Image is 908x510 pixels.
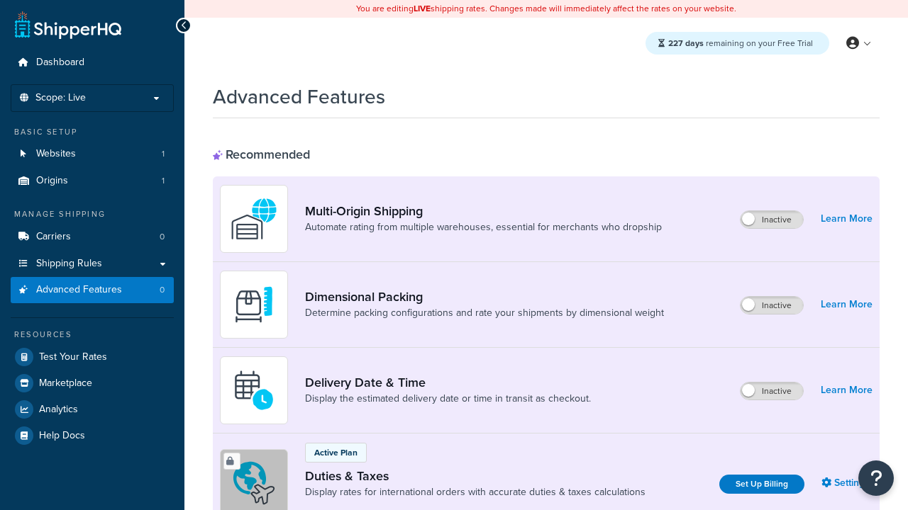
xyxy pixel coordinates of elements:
[11,224,174,250] li: Carriers
[314,446,358,459] p: Active Plan
[11,397,174,422] a: Analytics
[305,203,662,219] a: Multi-Origin Shipping
[229,365,279,415] img: gfkeb5ejjkALwAAAABJRU5ErkJggg==
[414,2,431,15] b: LIVE
[162,148,165,160] span: 1
[213,83,385,110] h1: Advanced Features
[741,211,803,228] label: Inactive
[305,485,646,499] a: Display rates for international orders with accurate duties & taxes calculations
[160,284,165,296] span: 0
[305,468,646,484] a: Duties & Taxes
[36,148,76,160] span: Websites
[36,258,102,270] span: Shipping Rules
[36,231,71,243] span: Carriers
[305,392,591,406] a: Display the estimated delivery date or time in transit as checkout.
[39,351,107,363] span: Test Your Rates
[36,284,122,296] span: Advanced Features
[36,57,84,69] span: Dashboard
[11,344,174,370] a: Test Your Rates
[11,277,174,303] a: Advanced Features0
[305,375,591,390] a: Delivery Date & Time
[741,382,803,399] label: Inactive
[11,168,174,194] li: Origins
[213,147,310,162] div: Recommended
[162,175,165,187] span: 1
[39,378,92,390] span: Marketplace
[11,126,174,138] div: Basic Setup
[11,423,174,448] a: Help Docs
[35,92,86,104] span: Scope: Live
[741,297,803,314] label: Inactive
[11,370,174,396] a: Marketplace
[11,141,174,167] a: Websites1
[305,306,664,320] a: Determine packing configurations and rate your shipments by dimensional weight
[39,430,85,442] span: Help Docs
[11,208,174,220] div: Manage Shipping
[11,277,174,303] li: Advanced Features
[11,251,174,277] a: Shipping Rules
[160,231,165,243] span: 0
[668,37,813,50] span: remaining on your Free Trial
[719,475,804,494] a: Set Up Billing
[821,209,873,229] a: Learn More
[305,289,664,305] a: Dimensional Packing
[821,380,873,400] a: Learn More
[821,473,873,493] a: Settings
[36,175,68,187] span: Origins
[11,224,174,250] a: Carriers0
[858,460,894,496] button: Open Resource Center
[305,220,662,234] a: Automate rating from multiple warehouses, essential for merchants who dropship
[11,329,174,341] div: Resources
[11,50,174,76] a: Dashboard
[821,295,873,314] a: Learn More
[11,168,174,194] a: Origins1
[229,194,279,244] img: WatD5o0RtDAAAAAElFTkSuQmCC
[668,37,704,50] strong: 227 days
[39,404,78,416] span: Analytics
[229,280,279,329] img: DTVBYsAAAAAASUVORK5CYII=
[11,141,174,167] li: Websites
